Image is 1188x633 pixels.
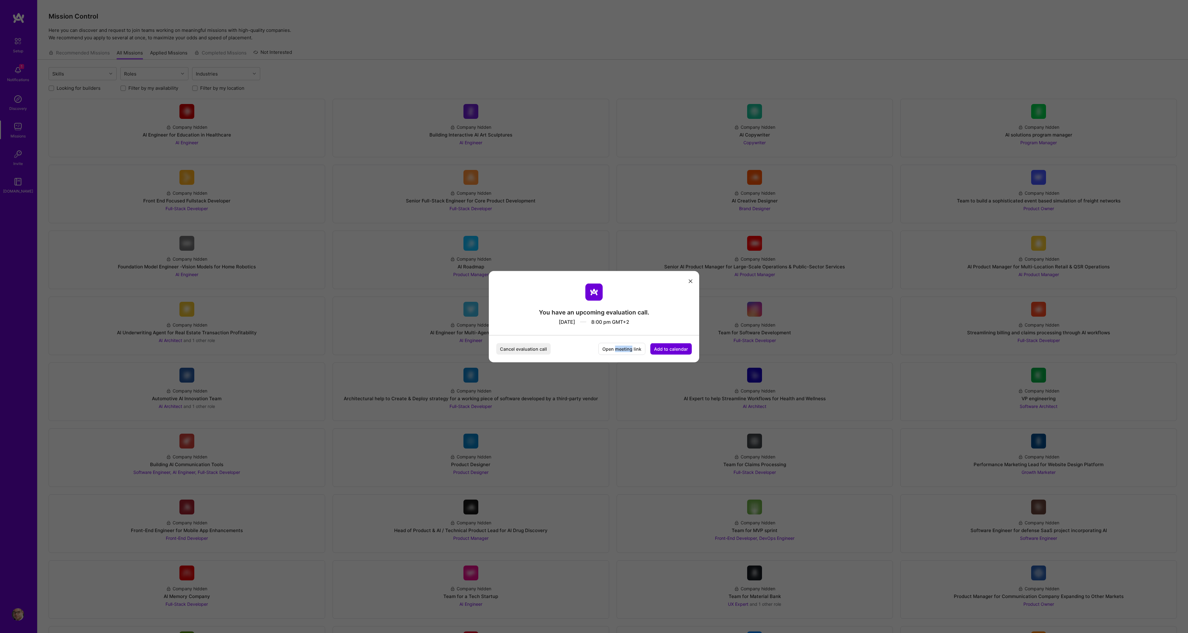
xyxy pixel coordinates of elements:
img: aTeam logo [585,283,603,301]
i: icon Close [689,280,692,283]
button: Open meeting link [598,343,645,355]
button: Cancel evaluation call [496,343,551,354]
button: Add to calendar [650,343,692,354]
div: You have an upcoming evaluation call. [539,308,649,316]
div: modal [489,271,699,362]
div: [DATE] 8:00 pm GMT+2 [539,316,649,325]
